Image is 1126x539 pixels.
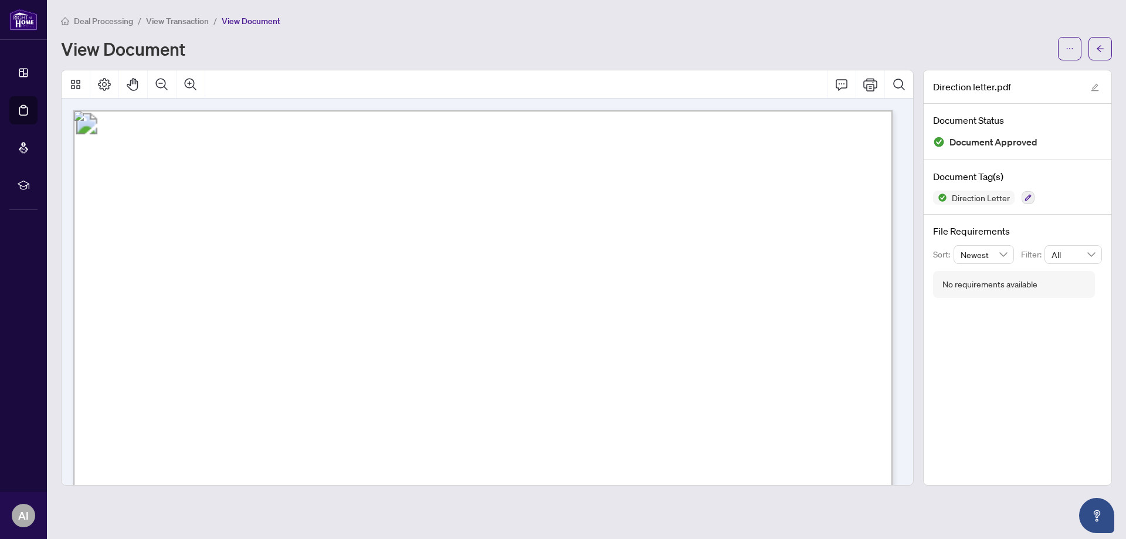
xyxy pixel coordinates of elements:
[947,194,1015,202] span: Direction Letter
[1096,45,1104,53] span: arrow-left
[933,248,954,261] p: Sort:
[933,113,1102,127] h4: Document Status
[61,39,185,58] h1: View Document
[74,16,133,26] span: Deal Processing
[1079,498,1114,533] button: Open asap
[933,170,1102,184] h4: Document Tag(s)
[138,14,141,28] li: /
[933,191,947,205] img: Status Icon
[213,14,217,28] li: /
[1021,248,1044,261] p: Filter:
[61,17,69,25] span: home
[9,9,38,30] img: logo
[933,224,1102,238] h4: File Requirements
[1066,45,1074,53] span: ellipsis
[933,80,1011,94] span: Direction letter.pdf
[146,16,209,26] span: View Transaction
[942,278,1037,291] div: No requirements available
[949,134,1037,150] span: Document Approved
[18,507,29,524] span: AI
[222,16,280,26] span: View Document
[961,246,1008,263] span: Newest
[1052,246,1095,263] span: All
[933,136,945,148] img: Document Status
[1091,83,1099,91] span: edit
